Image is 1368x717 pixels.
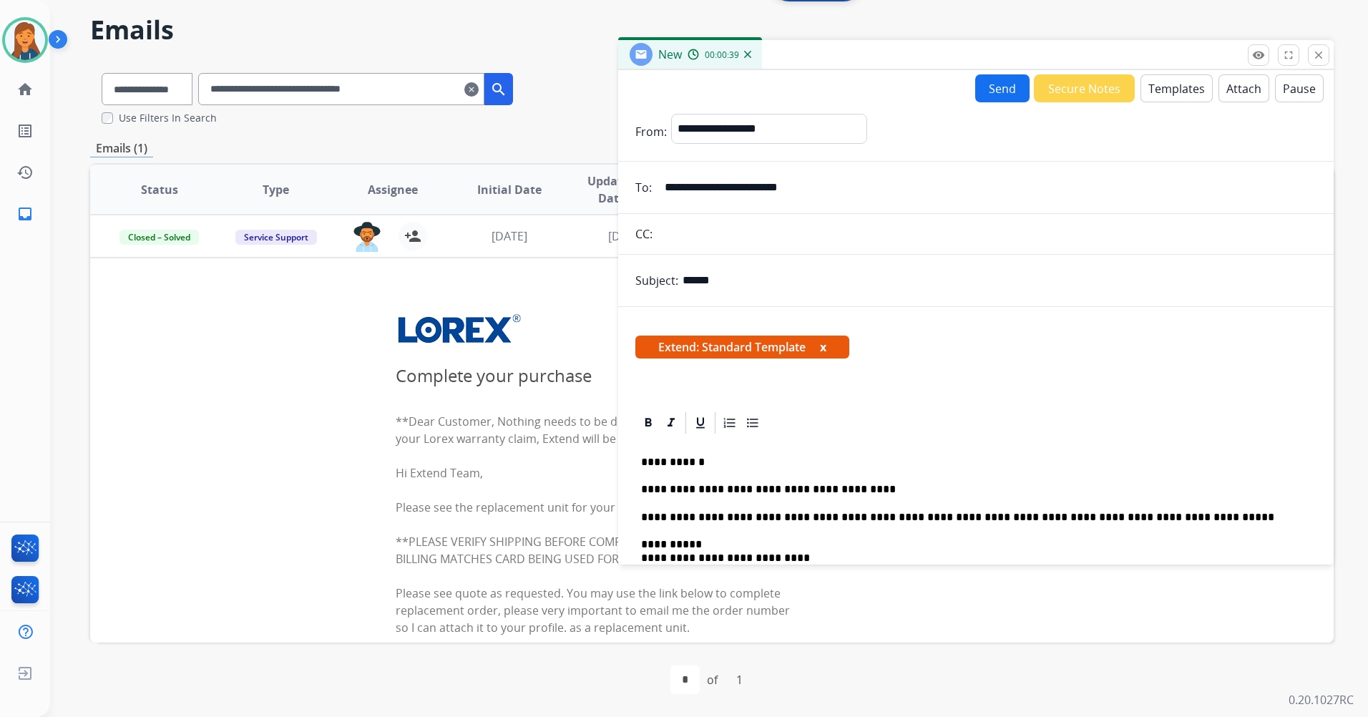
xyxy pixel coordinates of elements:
div: Ordered List [719,412,741,434]
div: Bold [637,412,659,434]
span: Closed – Solved [119,230,199,245]
mat-icon: inbox [16,205,34,223]
h2: Emails [90,16,1334,44]
p: Subject: [635,272,678,289]
span: Initial Date [477,181,542,198]
button: x [820,338,826,356]
mat-icon: list_alt [16,122,34,140]
mat-icon: search [490,81,507,98]
div: Italic [660,412,682,434]
mat-icon: person_add [404,228,421,245]
mat-icon: fullscreen [1282,49,1295,62]
button: Attach [1218,74,1269,102]
mat-icon: remove_red_eye [1252,49,1265,62]
p: From: [635,123,667,140]
div: Underline [690,412,711,434]
p: CC: [635,225,653,243]
img: Lorex Corporation US [396,313,525,345]
span: Extend: Standard Template [635,336,849,358]
div: of [707,671,718,688]
h2: Complete your purchase [396,363,795,389]
mat-icon: close [1312,49,1325,62]
span: Type [263,181,289,198]
button: Send [975,74,1030,102]
span: Service Support [235,230,317,245]
button: Templates [1140,74,1213,102]
p: To: [635,179,652,196]
span: [DATE] [492,228,527,244]
p: 0.20.1027RC [1289,691,1354,708]
img: agent-avatar [353,222,381,252]
span: Assignee [368,181,418,198]
label: Use Filters In Search [119,111,217,125]
mat-icon: history [16,164,34,181]
span: [DATE] [608,228,644,244]
img: avatar [5,20,45,60]
span: Updated Date [580,172,644,207]
mat-icon: clear [464,81,479,98]
button: Secure Notes [1034,74,1135,102]
p: Emails (1) [90,140,153,157]
mat-icon: home [16,81,34,98]
span: New [658,47,682,62]
span: 00:00:39 [705,49,739,61]
span: Status [141,181,178,198]
div: 1 [725,665,754,694]
div: Bullet List [742,412,763,434]
button: Pause [1275,74,1324,102]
